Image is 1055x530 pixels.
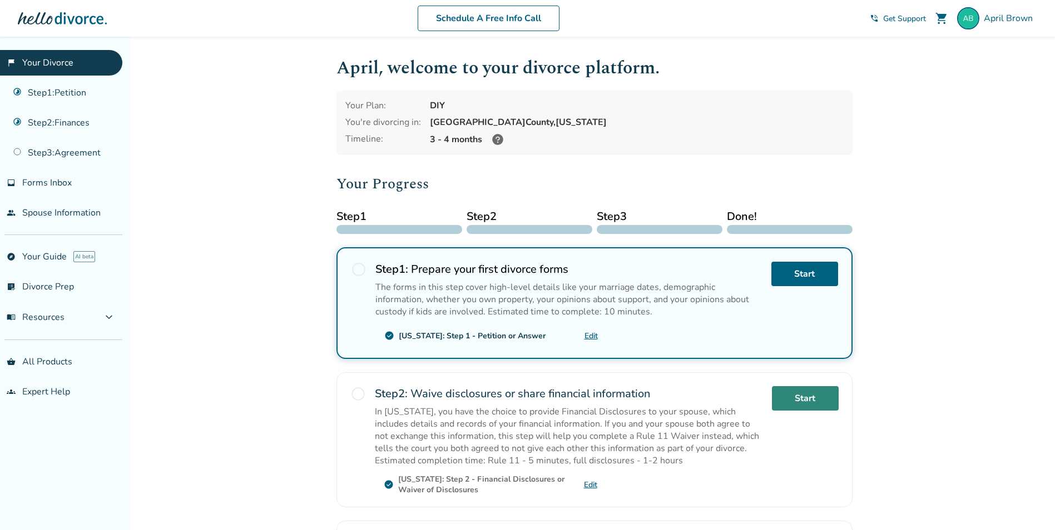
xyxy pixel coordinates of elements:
[7,252,16,261] span: explore
[7,311,65,323] span: Resources
[375,262,408,277] strong: Step 1 :
[384,479,394,489] span: check_circle
[384,331,394,341] span: check_circle
[375,281,762,318] p: The forms in this step cover high-level details like your marriage dates, demographic information...
[597,208,722,225] span: Step 3
[73,251,95,262] span: AI beta
[430,133,844,146] div: 3 - 4 months
[883,13,926,24] span: Get Support
[398,474,584,495] div: [US_STATE]: Step 2 - Financial Disclosures or Waiver of Disclosures
[375,406,763,454] p: In [US_STATE], you have the choice to provide Financial Disclosures to your spouse, which include...
[585,331,598,341] a: Edit
[336,208,462,225] span: Step 1
[7,313,16,322] span: menu_book
[772,386,839,411] a: Start
[771,262,838,286] a: Start
[430,99,844,112] div: DIY
[375,262,762,277] h2: Prepare your first divorce forms
[430,116,844,128] div: [GEOGRAPHIC_DATA] County, [US_STATE]
[102,311,116,324] span: expand_more
[584,479,597,490] a: Edit
[7,282,16,291] span: list_alt_check
[375,386,763,401] h2: Waive disclosures or share financial information
[7,208,16,217] span: people
[999,477,1055,530] iframe: Chat Widget
[957,7,979,29] img: abrown@tcisd.org
[7,387,16,396] span: groups
[418,6,559,31] a: Schedule A Free Info Call
[7,357,16,366] span: shopping_basket
[350,386,366,402] span: radio_button_unchecked
[351,262,366,277] span: radio_button_unchecked
[467,208,592,225] span: Step 2
[727,208,853,225] span: Done!
[7,178,16,187] span: inbox
[7,58,16,67] span: flag_2
[935,12,948,25] span: shopping_cart
[375,386,408,401] strong: Step 2 :
[345,133,421,146] div: Timeline:
[375,454,763,467] p: Estimated completion time: Rule 11 - 5 minutes, full disclosures - 1-2 hours
[336,173,853,195] h2: Your Progress
[345,99,421,112] div: Your Plan:
[984,12,1037,24] span: April Brown
[336,54,853,82] h1: April , welcome to your divorce platform.
[870,14,879,23] span: phone_in_talk
[870,13,926,24] a: phone_in_talkGet Support
[399,331,546,341] div: [US_STATE]: Step 1 - Petition or Answer
[22,177,72,189] span: Forms Inbox
[345,116,421,128] div: You're divorcing in:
